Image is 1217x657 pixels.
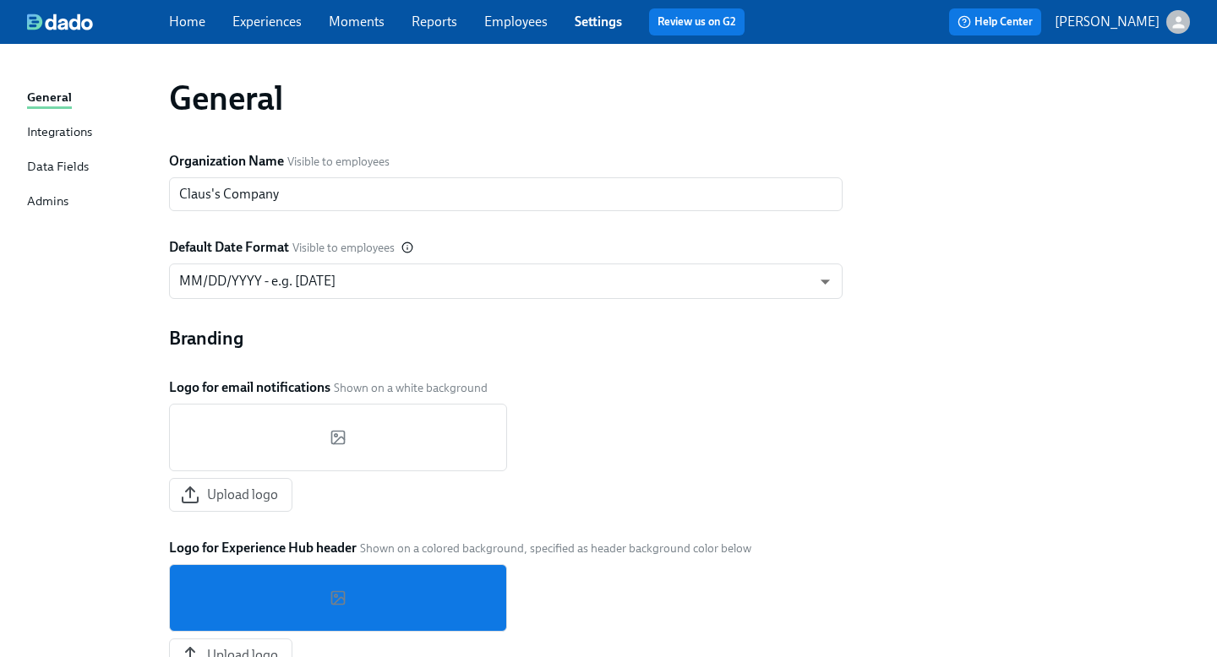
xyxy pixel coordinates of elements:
[287,154,390,170] span: Visible to employees
[27,192,156,213] a: Admins
[949,8,1041,35] button: Help Center
[27,122,156,144] a: Integrations
[401,242,413,253] svg: Default date format to use when formatting dates in comms to your employees, as well as the requi...
[169,152,284,171] label: Organization Name
[27,192,68,213] div: Admins
[169,14,205,30] a: Home
[169,238,289,257] label: Default Date Format
[412,14,457,30] a: Reports
[27,157,156,178] a: Data Fields
[1055,10,1190,34] button: [PERSON_NAME]
[575,14,622,30] a: Settings
[27,157,89,178] div: Data Fields
[360,540,751,557] span: Shown on a colored background, specified as header background color below
[958,14,1033,30] span: Help Center
[27,88,72,109] div: General
[27,14,93,30] img: dado
[169,378,330,397] label: Logo for email notifications
[232,14,302,30] a: Experiences
[183,486,278,503] span: Upload logo
[649,8,745,35] button: Review us on G2
[484,14,548,30] a: Employees
[329,14,385,30] a: Moments
[334,380,488,396] span: Shown on a white background
[292,240,395,256] span: Visible to employees
[169,78,282,118] h1: General
[1055,13,1160,31] p: [PERSON_NAME]
[27,122,92,144] div: Integrations
[169,539,357,557] label: Logo for Experience Hub header
[169,326,243,351] h4: Branding
[27,88,156,109] a: General
[169,263,843,299] div: MM/DD/YYYY - e.g. [DATE]
[27,14,169,30] a: dado
[169,478,292,512] button: Upload logo
[658,14,736,30] a: Review us on G2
